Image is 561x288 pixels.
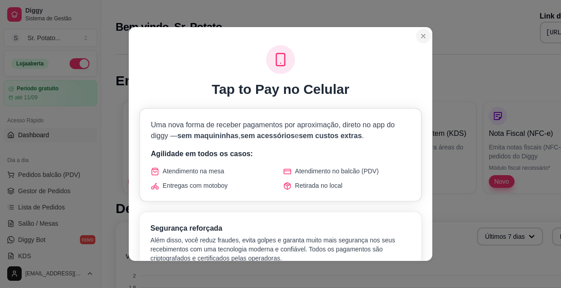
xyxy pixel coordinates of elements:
[151,120,410,141] p: Uma nova forma de receber pagamentos por aproximação, direto no app do diggy — , e .
[151,149,410,159] p: Agilidade em todos os casos:
[163,181,228,190] span: Entregas com motoboy
[299,132,362,139] span: sem custos extras
[178,132,238,139] span: sem maquininhas
[416,29,430,43] button: Close
[295,181,342,190] span: Retirada no local
[240,132,295,139] span: sem acessórios
[295,167,379,176] span: Atendimento no balcão (PDV)
[163,167,224,176] span: Atendimento na mesa
[150,223,411,234] h3: Segurança reforçada
[212,81,350,98] h1: Tap to Pay no Celular
[150,236,411,263] p: Além disso, você reduz fraudes, evita golpes e garanta muito mais segurança nos seus recebimentos...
